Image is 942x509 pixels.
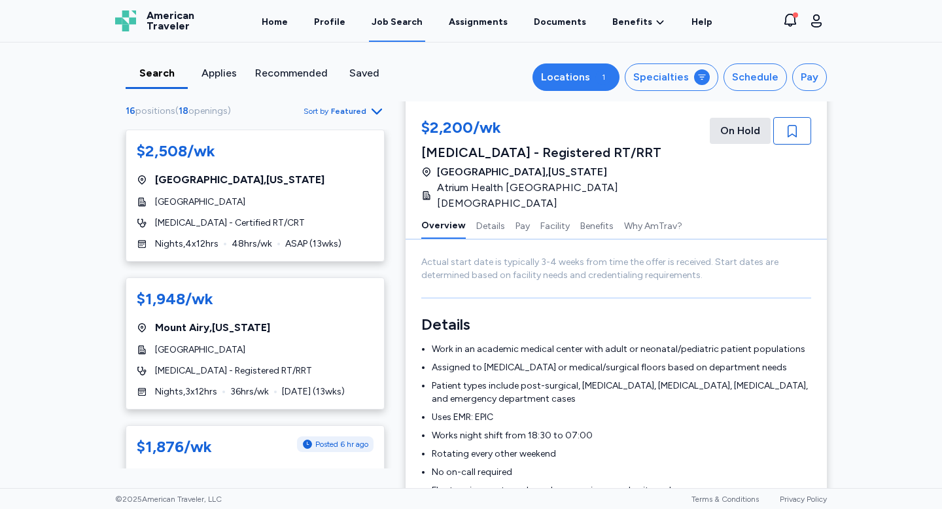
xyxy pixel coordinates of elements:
span: 48 hrs/wk [232,237,272,251]
div: Applies [193,65,245,81]
img: Logo [115,10,136,31]
a: Job Search [369,1,425,42]
span: Featured [331,106,366,116]
span: [GEOGRAPHIC_DATA] , [US_STATE] [155,468,324,483]
div: ( ) [126,105,236,118]
div: [MEDICAL_DATA] - Registered RT/RRT [421,143,707,162]
li: Work in an academic medical center with adult or neonatal/pediatric patient populations [432,343,811,356]
button: Pay [792,63,827,91]
span: Posted 6 hr ago [315,439,368,449]
button: Facility [540,211,570,239]
li: Assigned to [MEDICAL_DATA] or medical/surgical floors based on department needs [432,361,811,374]
span: [GEOGRAPHIC_DATA] , [US_STATE] [437,164,607,180]
a: Privacy Policy [780,495,827,504]
a: Terms & Conditions [691,495,759,504]
span: 36 hrs/wk [230,385,269,398]
div: Recommended [255,65,328,81]
button: Benefits [580,211,614,239]
button: Details [476,211,505,239]
span: positions [135,105,175,116]
span: [GEOGRAPHIC_DATA] , [US_STATE] [155,172,324,188]
div: Specialties [633,69,689,85]
a: Benefits [612,16,665,29]
li: Patient types include post-surgical, [MEDICAL_DATA], [MEDICAL_DATA], [MEDICAL_DATA], and emergenc... [432,379,811,406]
div: Job Search [372,16,423,29]
span: [GEOGRAPHIC_DATA] [155,343,245,357]
button: Locations1 [532,63,619,91]
div: Saved [338,65,390,81]
span: Sort by [304,106,328,116]
span: American Traveler [147,10,194,31]
button: Why AmTrav? [624,211,682,239]
span: Nights , 3 x 12 hrs [155,385,217,398]
span: [DATE] ( 13 wks) [282,385,345,398]
li: Float assignments are based on experience and unit needs [432,484,811,497]
span: Mount Airy , [US_STATE] [155,320,270,336]
div: Pay [801,69,818,85]
span: Atrium Health [GEOGRAPHIC_DATA][DEMOGRAPHIC_DATA] [437,180,699,211]
button: Schedule [724,63,787,91]
span: 18 [179,105,188,116]
span: openings [188,105,228,116]
button: Overview [421,211,466,239]
div: $2,508/wk [137,141,215,162]
div: On Hold [710,118,771,144]
span: © 2025 American Traveler, LLC [115,494,222,504]
button: Pay [515,211,530,239]
div: Schedule [732,69,778,85]
span: ASAP ( 13 wks) [285,237,341,251]
span: [MEDICAL_DATA] - Registered RT/RRT [155,364,312,377]
span: Benefits [612,16,652,29]
div: Actual start date is typically 3-4 weeks from time the offer is received. Start dates are determi... [421,256,811,282]
button: Specialties [625,63,718,91]
li: Works night shift from 18:30 to 07:00 [432,429,811,442]
h3: Details [421,314,811,335]
div: $2,200/wk [421,117,707,141]
li: Uses EMR: EPIC [432,411,811,424]
div: $1,948/wk [137,289,213,309]
div: Locations [541,69,590,85]
div: $1,876/wk [137,436,212,457]
li: Rotating every other weekend [432,448,811,461]
span: 16 [126,105,135,116]
div: Search [131,65,183,81]
span: [GEOGRAPHIC_DATA] [155,196,245,209]
span: [MEDICAL_DATA] - Certified RT/CRT [155,217,305,230]
span: Nights , 4 x 12 hrs [155,237,218,251]
div: 1 [595,69,611,85]
button: Sort byFeatured [304,103,385,119]
li: No on-call required [432,466,811,479]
